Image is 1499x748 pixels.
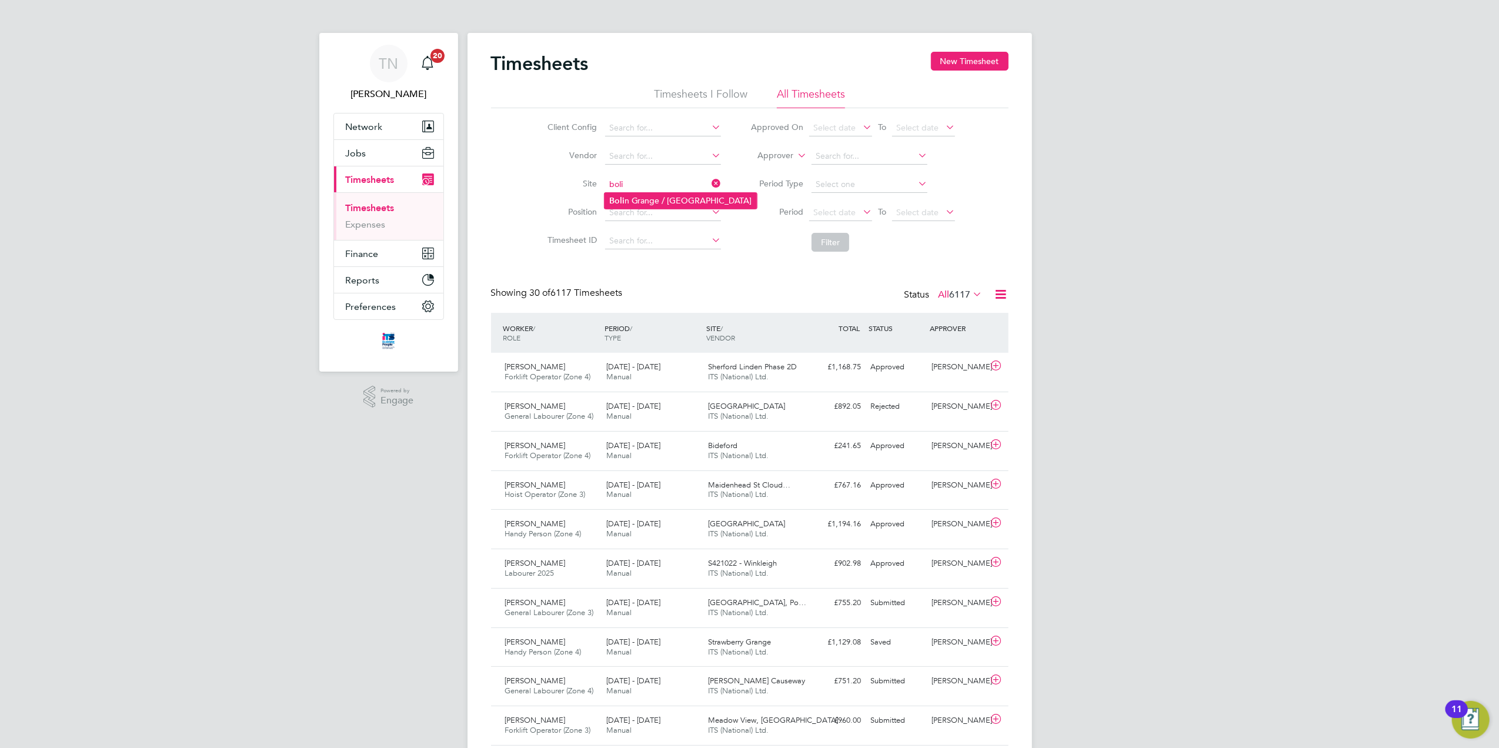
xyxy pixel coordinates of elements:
span: Manual [606,529,632,539]
span: Manual [606,489,632,499]
span: Manual [606,372,632,382]
span: Jobs [346,148,366,159]
div: 11 [1451,709,1462,724]
input: Select one [812,176,927,193]
button: Reports [334,267,443,293]
span: [PERSON_NAME] [505,558,566,568]
div: [PERSON_NAME] [927,397,988,416]
span: Timesheets [346,174,395,185]
span: Select date [813,122,856,133]
span: Labourer 2025 [505,568,555,578]
div: £1,194.16 [805,515,866,534]
div: £1,129.08 [805,633,866,652]
input: Search for... [812,148,927,165]
a: 20 [416,45,439,82]
span: TN [379,56,398,71]
div: Submitted [866,672,927,691]
div: [PERSON_NAME] [927,633,988,652]
div: Status [904,287,985,303]
span: Maidenhead St Cloud… [708,480,790,490]
div: [PERSON_NAME] [927,436,988,456]
span: [DATE] - [DATE] [606,440,660,450]
span: Manual [606,450,632,460]
a: TN[PERSON_NAME] [333,45,444,101]
span: Network [346,121,383,132]
div: Timesheets [334,192,443,240]
div: Showing [491,287,625,299]
b: Boli [609,196,625,206]
span: Manual [606,568,632,578]
div: Rejected [866,397,927,416]
button: Network [334,113,443,139]
span: ITS (National) Ltd. [708,607,769,617]
button: Timesheets [334,166,443,192]
label: Client Config [544,122,597,132]
div: £1,168.75 [805,358,866,377]
span: [PERSON_NAME] [505,401,566,411]
label: Timesheet ID [544,235,597,245]
span: Strawberry Grange [708,637,771,647]
div: £755.20 [805,593,866,613]
span: General Labourer (Zone 3) [505,607,594,617]
div: [PERSON_NAME] [927,515,988,534]
span: General Labourer (Zone 4) [505,686,594,696]
li: n Grange / [GEOGRAPHIC_DATA] [605,193,757,209]
span: [DATE] - [DATE] [606,637,660,647]
span: [DATE] - [DATE] [606,519,660,529]
span: [PERSON_NAME] [505,715,566,725]
button: Finance [334,241,443,266]
span: Manual [606,647,632,657]
label: Period Type [750,178,803,189]
input: Search for... [605,176,721,193]
span: S421022 - Winkleigh [708,558,777,568]
span: Select date [813,207,856,218]
span: Forklift Operator (Zone 3) [505,725,591,735]
span: General Labourer (Zone 4) [505,411,594,421]
img: itsconstruction-logo-retina.png [380,332,396,350]
span: Tom Newton [333,87,444,101]
div: Approved [866,358,927,377]
span: Reports [346,275,380,286]
span: Engage [380,396,413,406]
div: PERIOD [602,318,703,348]
div: £767.16 [805,476,866,495]
span: Powered by [380,386,413,396]
span: ITS (National) Ltd. [708,489,769,499]
div: £892.05 [805,397,866,416]
button: Preferences [334,293,443,319]
input: Search for... [605,148,721,165]
div: Submitted [866,711,927,730]
label: Approver [740,150,793,162]
span: [PERSON_NAME] Causeway [708,676,805,686]
span: TOTAL [839,323,860,333]
span: ITS (National) Ltd. [708,568,769,578]
div: Approved [866,436,927,456]
span: Meadow View, [GEOGRAPHIC_DATA]… [708,715,846,725]
button: Open Resource Center, 11 new notifications [1452,701,1490,739]
span: ITS (National) Ltd. [708,647,769,657]
span: ROLE [503,333,521,342]
div: Submitted [866,593,927,613]
span: [PERSON_NAME] [505,362,566,372]
input: Search for... [605,233,721,249]
span: To [874,119,890,135]
input: Search for... [605,205,721,221]
span: VENDOR [706,333,735,342]
span: 30 of [530,287,551,299]
span: ITS (National) Ltd. [708,372,769,382]
span: Forklift Operator (Zone 4) [505,372,591,382]
label: Position [544,206,597,217]
a: Powered byEngage [363,386,413,408]
span: ITS (National) Ltd. [708,529,769,539]
div: £960.00 [805,711,866,730]
div: WORKER [500,318,602,348]
span: [DATE] - [DATE] [606,558,660,568]
div: £241.65 [805,436,866,456]
span: [DATE] - [DATE] [606,597,660,607]
div: STATUS [866,318,927,339]
div: £902.98 [805,554,866,573]
label: Site [544,178,597,189]
span: Manual [606,725,632,735]
div: [PERSON_NAME] [927,476,988,495]
span: 6117 [950,289,971,300]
